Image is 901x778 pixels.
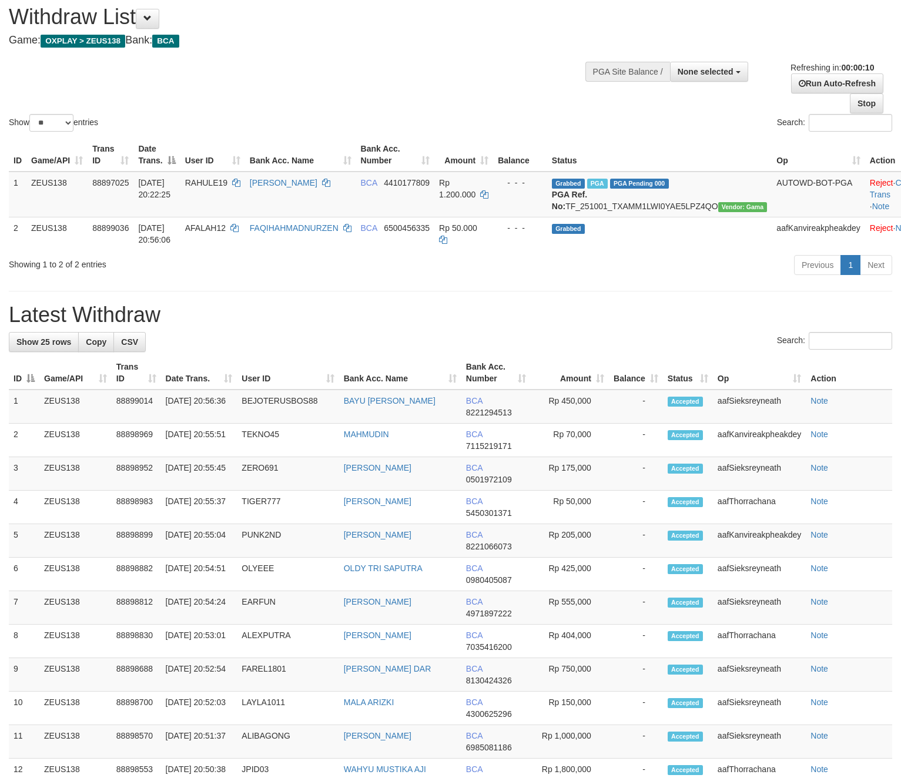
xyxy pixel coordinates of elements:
[112,524,161,558] td: 88898899
[840,255,860,275] a: 1
[609,457,663,491] td: -
[92,178,129,187] span: 88897025
[39,457,112,491] td: ZEUS138
[26,217,88,250] td: ZEUS138
[185,178,227,187] span: RAHULE19
[344,697,394,707] a: MALA ARIZKI
[161,558,237,591] td: [DATE] 20:54:51
[870,223,893,233] a: Reject
[850,93,883,113] a: Stop
[809,114,892,132] input: Search:
[713,356,806,390] th: Op: activate to sort column ascending
[713,424,806,457] td: aafKanvireakpheakdey
[466,508,512,518] span: Copy 5450301371 to clipboard
[9,172,26,217] td: 1
[39,591,112,625] td: ZEUS138
[810,564,828,573] a: Note
[609,491,663,524] td: -
[531,658,609,692] td: Rp 750,000
[466,430,483,439] span: BCA
[531,725,609,759] td: Rp 1,000,000
[439,178,475,199] span: Rp 1.200.000
[466,542,512,551] span: Copy 8221066073 to clipboard
[531,591,609,625] td: Rp 555,000
[791,73,883,93] a: Run Auto-Refresh
[138,223,170,244] span: [DATE] 20:56:06
[39,625,112,658] td: ZEUS138
[39,356,112,390] th: Game/API: activate to sort column ascending
[461,356,531,390] th: Bank Acc. Number: activate to sort column ascending
[531,457,609,491] td: Rp 175,000
[860,255,892,275] a: Next
[466,597,483,606] span: BCA
[112,424,161,457] td: 88898969
[777,332,892,350] label: Search:
[356,138,435,172] th: Bank Acc. Number: activate to sort column ascending
[237,390,339,424] td: BEJOTERUSBOS88
[9,332,79,352] a: Show 25 rows
[39,424,112,457] td: ZEUS138
[810,530,828,539] a: Note
[361,178,377,187] span: BCA
[237,491,339,524] td: TIGER777
[237,725,339,759] td: ALIBAGONG
[713,625,806,658] td: aafThorrachana
[161,625,237,658] td: [DATE] 20:53:01
[9,138,26,172] th: ID
[39,558,112,591] td: ZEUS138
[250,223,339,233] a: FAQIHAHMADNURZEN
[9,524,39,558] td: 5
[237,591,339,625] td: EARFUN
[344,631,411,640] a: [PERSON_NAME]
[112,558,161,591] td: 88898882
[39,725,112,759] td: ZEUS138
[185,223,226,233] span: AFALAH12
[434,138,493,172] th: Amount: activate to sort column ascending
[531,424,609,457] td: Rp 70,000
[344,463,411,472] a: [PERSON_NAME]
[609,390,663,424] td: -
[26,172,88,217] td: ZEUS138
[344,664,431,673] a: [PERSON_NAME] DAR
[344,396,436,405] a: BAYU [PERSON_NAME]
[9,491,39,524] td: 4
[9,625,39,658] td: 8
[39,390,112,424] td: ZEUS138
[772,217,865,250] td: aafKanvireakpheakdey
[609,558,663,591] td: -
[668,564,703,574] span: Accepted
[466,441,512,451] span: Copy 7115219171 to clipboard
[552,224,585,234] span: Grabbed
[112,591,161,625] td: 88898812
[439,223,477,233] span: Rp 50.000
[112,457,161,491] td: 88898952
[466,463,483,472] span: BCA
[161,725,237,759] td: [DATE] 20:51:37
[344,497,411,506] a: [PERSON_NAME]
[26,138,88,172] th: Game/API: activate to sort column ascending
[161,457,237,491] td: [DATE] 20:55:45
[668,430,703,440] span: Accepted
[810,697,828,707] a: Note
[9,658,39,692] td: 9
[466,530,483,539] span: BCA
[9,114,98,132] label: Show entries
[678,67,733,76] span: None selected
[466,642,512,652] span: Copy 7035416200 to clipboard
[161,692,237,725] td: [DATE] 20:52:03
[466,676,512,685] span: Copy 8130424326 to clipboard
[39,524,112,558] td: ZEUS138
[668,698,703,708] span: Accepted
[466,743,512,752] span: Copy 6985081186 to clipboard
[344,530,411,539] a: [PERSON_NAME]
[339,356,461,390] th: Bank Acc. Name: activate to sort column ascending
[668,631,703,641] span: Accepted
[344,430,389,439] a: MAHMUDIN
[9,5,589,29] h1: Withdraw List
[245,138,356,172] th: Bank Acc. Name: activate to sort column ascending
[713,491,806,524] td: aafThorrachana
[610,179,669,189] span: PGA Pending
[9,457,39,491] td: 3
[713,558,806,591] td: aafSieksreyneath
[531,524,609,558] td: Rp 205,000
